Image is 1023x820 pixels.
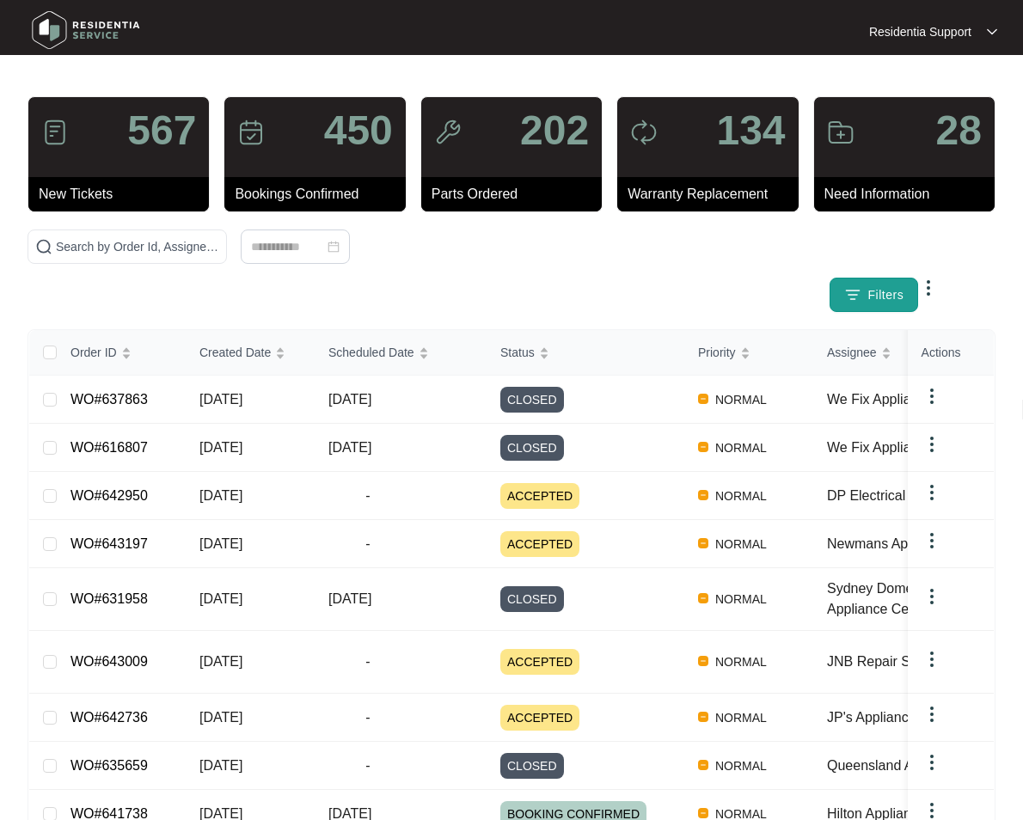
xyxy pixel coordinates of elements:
[500,483,579,509] span: ACCEPTED
[199,710,242,725] span: [DATE]
[199,654,242,669] span: [DATE]
[199,343,271,362] span: Created Date
[908,330,994,376] th: Actions
[199,440,242,455] span: [DATE]
[199,758,242,773] span: [DATE]
[237,119,265,146] img: icon
[630,119,658,146] img: icon
[328,486,407,506] span: -
[328,534,407,554] span: -
[813,330,985,376] th: Assignee
[500,435,564,461] span: CLOSED
[324,110,393,151] p: 450
[918,278,939,298] img: dropdown arrow
[922,586,942,607] img: dropdown arrow
[70,758,148,773] a: WO#635659
[698,490,708,500] img: Vercel Logo
[500,387,564,413] span: CLOSED
[708,534,774,554] span: NORMAL
[500,343,535,362] span: Status
[922,434,942,455] img: dropdown arrow
[824,184,995,205] p: Need Information
[500,586,564,612] span: CLOSED
[922,649,942,670] img: dropdown arrow
[869,23,971,40] p: Residentia Support
[26,4,146,56] img: residentia service logo
[922,386,942,407] img: dropdown arrow
[684,330,813,376] th: Priority
[328,707,407,728] span: -
[39,184,209,205] p: New Tickets
[328,756,407,776] span: -
[708,652,774,672] span: NORMAL
[936,110,982,151] p: 28
[698,808,708,818] img: Vercel Logo
[70,710,148,725] a: WO#642736
[199,488,242,503] span: [DATE]
[70,591,148,606] a: WO#631958
[487,330,684,376] th: Status
[70,392,148,407] a: WO#637863
[698,394,708,404] img: Vercel Logo
[56,237,219,256] input: Search by Order Id, Assignee Name, Customer Name, Brand and Model
[41,119,69,146] img: icon
[922,482,942,503] img: dropdown arrow
[827,756,985,776] div: Queensland Appliances
[716,110,785,151] p: 134
[708,389,774,410] span: NORMAL
[328,591,371,606] span: [DATE]
[500,531,579,557] span: ACCEPTED
[70,654,148,669] a: WO#643009
[628,184,798,205] p: Warranty Replacement
[328,392,371,407] span: [DATE]
[698,760,708,770] img: Vercel Logo
[827,486,985,506] div: DP Electrical Repairs
[315,330,487,376] th: Scheduled Date
[127,110,196,151] p: 567
[698,343,736,362] span: Priority
[520,110,589,151] p: 202
[987,28,997,36] img: dropdown arrow
[698,656,708,666] img: Vercel Logo
[922,752,942,773] img: dropdown arrow
[827,534,985,554] div: Newmans Appliance
[830,278,919,312] button: filter iconFilters
[698,712,708,722] img: Vercel Logo
[708,486,774,506] span: NORMAL
[199,591,242,606] span: [DATE]
[70,440,148,455] a: WO#616807
[827,119,855,146] img: icon
[70,343,117,362] span: Order ID
[70,536,148,551] a: WO#643197
[698,538,708,548] img: Vercel Logo
[868,286,904,304] span: Filters
[199,392,242,407] span: [DATE]
[708,707,774,728] span: NORMAL
[698,593,708,603] img: Vercel Logo
[500,705,579,731] span: ACCEPTED
[328,440,371,455] span: [DATE]
[708,756,774,776] span: NORMAL
[328,652,407,672] span: -
[186,330,315,376] th: Created Date
[827,389,985,410] div: We Fix Appliances
[827,578,985,620] div: Sydney Domestic Appliance Centre
[70,488,148,503] a: WO#642950
[827,343,877,362] span: Assignee
[708,589,774,609] span: NORMAL
[708,438,774,458] span: NORMAL
[500,753,564,779] span: CLOSED
[57,330,186,376] th: Order ID
[827,707,985,728] div: JP's Appliance Repairs
[844,286,861,303] img: filter icon
[922,530,942,551] img: dropdown arrow
[827,652,985,672] div: JNB Repair Services
[922,704,942,725] img: dropdown arrow
[199,536,242,551] span: [DATE]
[235,184,405,205] p: Bookings Confirmed
[35,238,52,255] img: search-icon
[432,184,602,205] p: Parts Ordered
[328,343,414,362] span: Scheduled Date
[434,119,462,146] img: icon
[827,438,985,458] div: We Fix Appliances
